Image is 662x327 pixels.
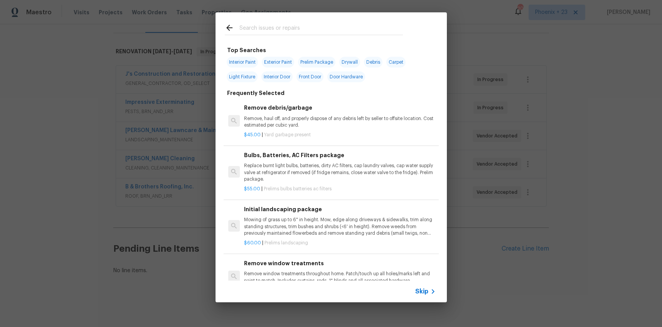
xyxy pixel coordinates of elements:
[244,205,435,213] h6: Initial landscaping package
[244,240,435,246] p: |
[296,71,323,82] span: Front Door
[298,57,335,68] span: Prelim Package
[244,103,435,112] h6: Remove debris/garbage
[244,151,435,159] h6: Bulbs, Batteries, AC Filters package
[227,57,258,68] span: Interior Paint
[244,259,435,268] h6: Remove window treatments
[244,163,435,182] p: Replace burnt light bulbs, batteries, dirty AC filters, cap laundry valves, cap water supply valv...
[244,217,435,236] p: Mowing of grass up to 6" in height. Mow, edge along driveways & sidewalks, trim along standing st...
[244,186,435,192] p: |
[339,57,360,68] span: Drywall
[327,71,365,82] span: Door Hardware
[415,288,428,295] span: Skip
[227,46,266,54] h6: Top Searches
[244,132,435,138] p: |
[244,132,261,137] span: $45.00
[244,241,261,245] span: $60.00
[364,57,382,68] span: Debris
[264,132,311,137] span: Yard garbage present
[264,186,332,191] span: Prelims bulbs batteries ac filters
[264,241,308,245] span: Prelims landscaping
[386,57,406,68] span: Carpet
[227,89,285,97] h6: Frequently Selected
[262,57,294,68] span: Exterior Paint
[244,186,260,191] span: $55.00
[244,115,435,129] p: Remove, haul off, and properly dispose of any debris left by seller to offsite location. Cost est...
[227,71,258,82] span: Light Fixture
[239,23,403,35] input: Search issues or repairs
[261,71,293,82] span: Interior Door
[244,271,435,284] p: Remove window treatments throughout home. Patch/touch up all holes/marks left and paint to match....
